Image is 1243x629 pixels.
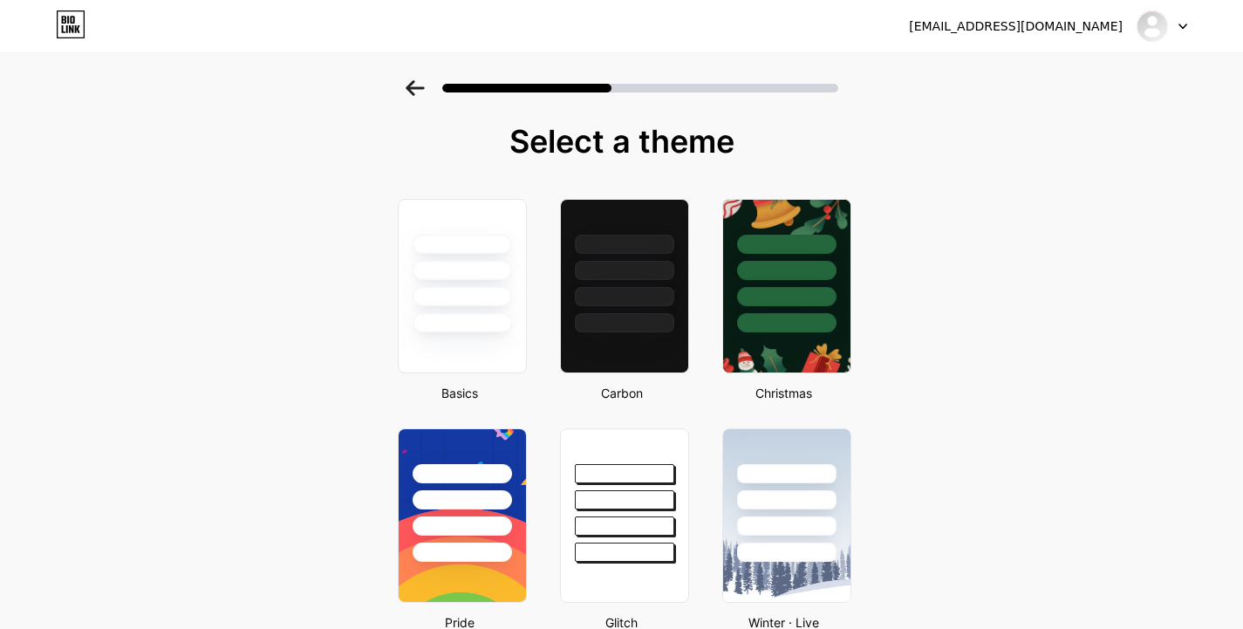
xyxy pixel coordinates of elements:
[1136,10,1169,43] img: Carrar Abathrooms
[391,124,853,159] div: Select a theme
[717,384,851,402] div: Christmas
[909,17,1123,36] div: [EMAIL_ADDRESS][DOMAIN_NAME]
[393,384,527,402] div: Basics
[555,384,689,402] div: Carbon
